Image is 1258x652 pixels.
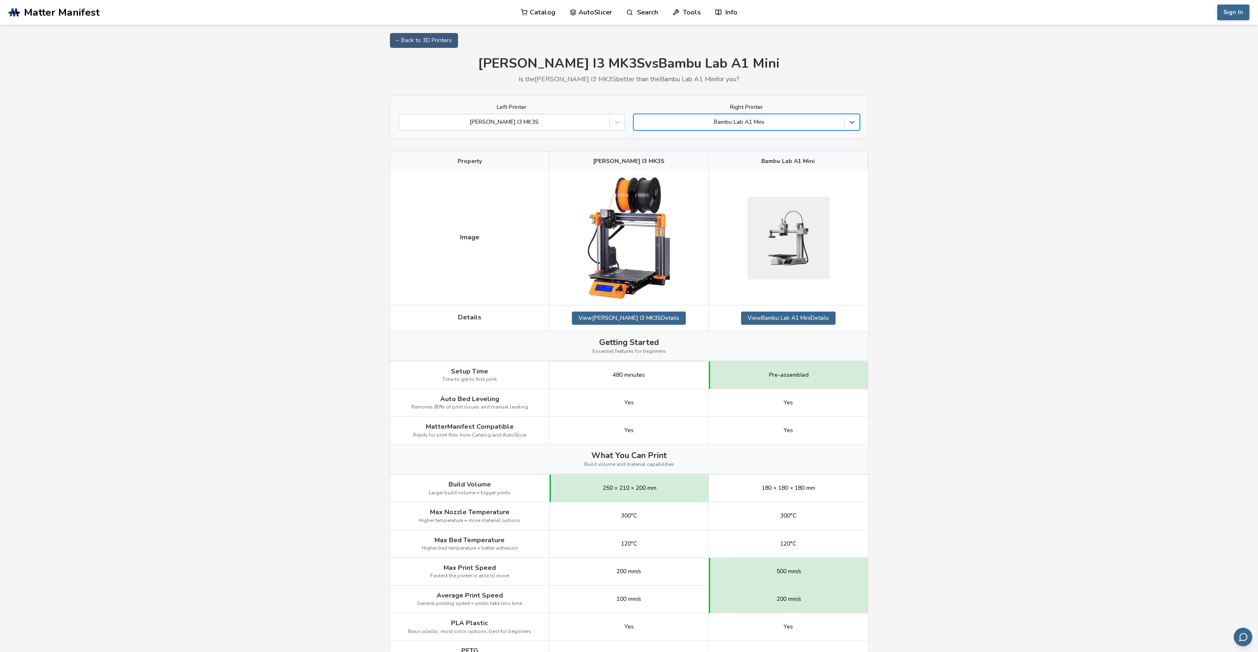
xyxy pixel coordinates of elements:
[419,518,520,524] span: Higher temperature = more material options
[411,404,528,410] span: Removes 80% of print issues and manual leveling
[593,158,664,165] span: [PERSON_NAME] I3 MK3S
[621,513,637,519] span: 300°C
[784,399,793,406] span: Yes
[440,395,499,403] span: Auto Bed Leveling
[572,312,686,325] a: View[PERSON_NAME] I3 MK3SDetails
[784,427,793,434] span: Yes
[633,104,860,111] label: Right Printer
[460,234,479,241] span: Image
[458,314,481,321] span: Details
[444,564,496,572] span: Max Print Speed
[784,624,793,630] span: Yes
[24,7,99,18] span: Matter Manifest
[584,462,674,468] span: Build volume and material capabilities
[422,546,518,551] span: Higher bed temperature = better adhesion
[437,592,503,599] span: Average Print Speed
[390,76,869,83] p: Is the [PERSON_NAME] I3 MK3S better than the Bambu Lab A1 Mini for you?
[1217,5,1249,20] button: Sign In
[451,619,488,627] span: PLA Plastic
[458,158,482,165] span: Property
[592,349,666,354] span: Essential features for beginners
[430,573,509,579] span: Fastest the printer is able to move
[390,33,458,48] a: ← Back to 3D Printers
[624,427,634,434] span: Yes
[417,601,522,607] span: General printing speed = prints take less time
[747,197,830,279] img: Bambu Lab A1 Mini
[741,312,836,325] a: ViewBambu Lab A1 MiniDetails
[429,490,511,496] span: Larger build volume = bigger prints
[591,451,667,460] span: What You Can Print
[613,372,645,378] span: 480 minutes
[390,56,869,71] h1: [PERSON_NAME] I3 MK3S vs Bambu Lab A1 Mini
[434,536,505,544] span: Max Bed Temperature
[451,368,488,375] span: Setup Time
[624,399,634,406] span: Yes
[442,377,497,383] span: Time to get to first print
[448,481,491,488] span: Build Volume
[762,485,815,491] span: 180 × 180 × 180 mm
[408,629,531,635] span: Basic plastic, most color options, best for beginners
[588,177,670,299] img: Prusa I3 MK3S
[769,372,809,378] span: Pre-assembled
[621,541,637,547] span: 120°C
[761,158,815,165] span: Bambu Lab A1 Mini
[426,423,514,430] span: MatterManifest Compatible
[616,596,641,602] span: 100 mm/s
[1234,628,1252,646] button: Send feedback via email
[780,513,796,519] span: 300°C
[616,568,641,575] span: 200 mm/s
[399,104,625,111] label: Left Printer
[777,596,801,602] span: 200 mm/s
[624,624,634,630] span: Yes
[430,508,510,516] span: Max Nozzle Temperature
[603,485,656,491] span: 250 × 210 × 200 mm
[413,432,526,438] span: Ready for print files from Catalog and AutoSlicer
[780,541,796,547] span: 120°C
[599,338,659,347] span: Getting Started
[777,568,801,575] span: 500 mm/s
